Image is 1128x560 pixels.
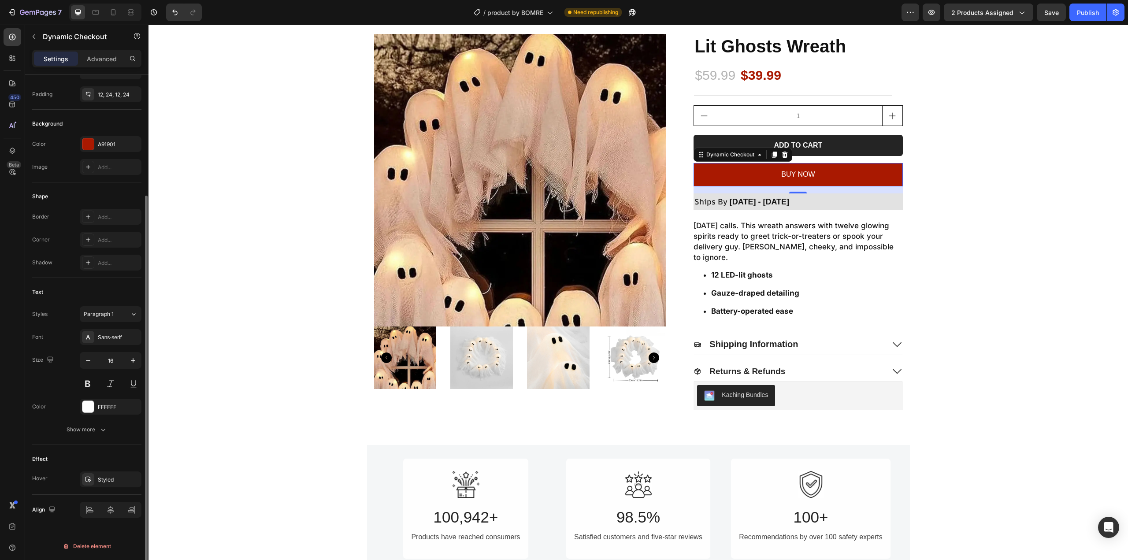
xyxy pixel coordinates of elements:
iframe: Design area [148,25,1128,560]
span: [DATE] - [DATE] [581,173,641,182]
div: $39.99 [591,41,634,60]
div: Add... [98,163,139,171]
button: 2 products assigned [944,4,1033,21]
div: Corner [32,236,50,244]
div: Add... [98,259,139,267]
div: 12, 24, 12, 24 [98,91,139,99]
h4: 12 LED-lit ghosts [563,245,754,256]
div: Delete element [63,541,111,552]
button: increment [734,81,754,101]
div: Products have reached consumers [262,505,372,520]
h2: 100,942+ [262,480,372,505]
div: Kaching Bundles [573,366,620,375]
p: BUY NOW [633,144,666,156]
div: Show more [67,425,108,434]
p: Advanced [87,54,117,63]
img: Alt image [476,446,503,473]
div: Color [32,403,46,411]
img: Alt image [649,446,676,473]
span: Need republishing [573,8,618,16]
div: Add... [98,213,139,221]
span: Shipping Information [561,315,649,324]
div: Add to cart [625,116,674,126]
div: Border [32,213,49,221]
button: Paragraph 1 [80,306,141,322]
div: Recommendations by over 100 safety experts [590,505,735,520]
div: Beta [7,161,21,168]
div: Effect [32,455,48,463]
button: Delete element [32,539,141,553]
div: A91901 [98,141,139,148]
div: Image [32,163,48,171]
button: Show more [32,422,141,438]
div: Background [32,120,63,128]
div: Open Intercom Messenger [1098,517,1119,538]
div: Shadow [32,259,52,267]
input: quantity [565,81,734,101]
h4: Gauze-draped detailing [563,263,754,274]
div: 450 [8,94,21,101]
div: Size [32,354,56,366]
div: Add... [98,236,139,244]
button: <p>BUY NOW</p> [545,138,754,162]
span: Ships By [546,171,579,182]
button: Carousel Back Arrow [233,328,243,338]
span: Returns & Refunds [561,342,637,351]
div: Shape [32,193,48,200]
h4: Battery-operated ease [563,282,754,292]
div: Dynamic Checkout [556,126,608,134]
h2: 100+ [590,480,735,505]
button: Save [1037,4,1066,21]
div: Color [32,140,46,148]
button: Add to cart [545,110,754,131]
span: Paragraph 1 [84,310,114,318]
p: [DATE] calls. This wreath answers with twelve glowing spirits ready to greet trick-or-treaters or... [545,197,745,237]
div: $59.99 [545,41,588,60]
div: FFFFFF [98,403,139,411]
button: Carousel Next Arrow [500,328,511,338]
p: Dynamic Checkout [43,31,118,42]
div: Sans-serif [98,334,139,341]
button: Kaching Bundles [549,360,627,382]
div: Undo/Redo [166,4,202,21]
div: Publish [1077,8,1099,17]
span: Save [1044,9,1059,16]
p: Settings [44,54,68,63]
div: Padding [32,90,52,98]
span: product by BOMRE [487,8,543,17]
button: decrement [545,81,565,101]
span: 2 products assigned [951,8,1013,17]
div: Font [32,333,43,341]
div: Styles [32,310,48,318]
span: / [483,8,486,17]
button: 7 [4,4,66,21]
div: Styled [98,476,139,484]
p: 7 [58,7,62,18]
div: Align [32,504,57,516]
img: KachingBundles.png [556,366,566,376]
div: Text [32,288,43,296]
div: Satisfied customers and five-star reviews [425,505,555,520]
div: Hover [32,475,48,482]
div: Quantity [545,71,754,81]
button: Publish [1069,4,1106,21]
h2: 98.5% [425,480,555,505]
img: Alt image [304,446,331,473]
h1: Lit Ghosts Wreath [545,9,754,34]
